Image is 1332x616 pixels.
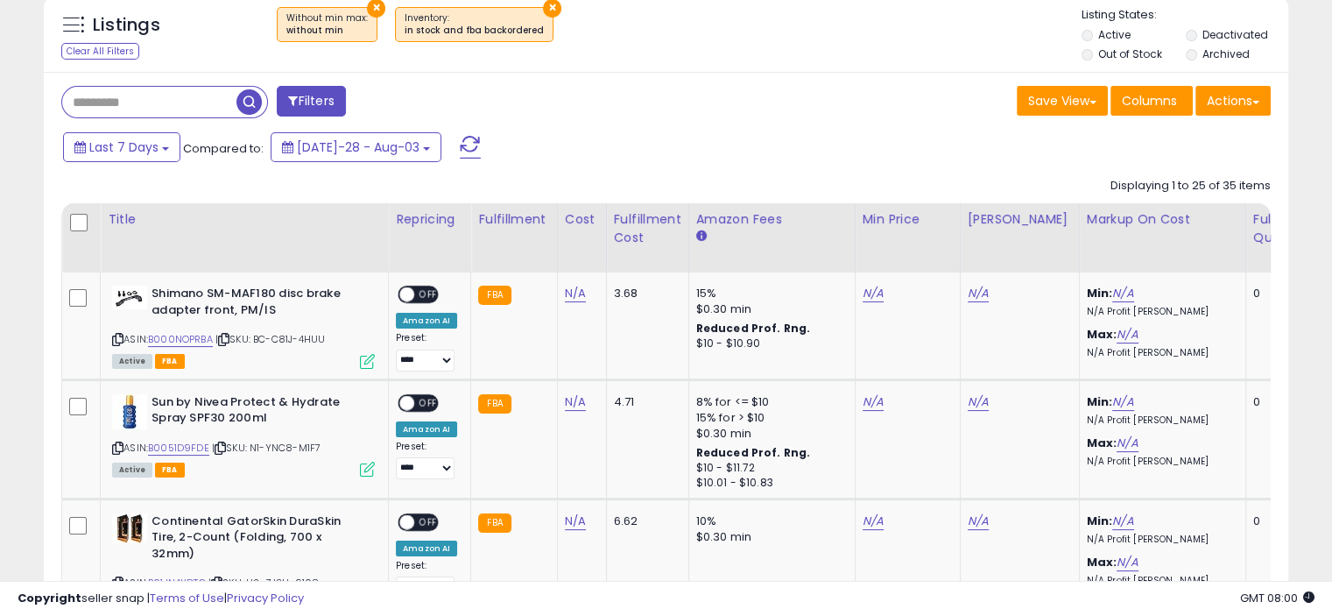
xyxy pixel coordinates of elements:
[1087,435,1117,451] b: Max:
[1240,590,1314,606] span: 2025-08-11 08:00 GMT
[112,286,147,309] img: 41u0yHJmwiL._SL40_.jpg
[61,43,139,60] div: Clear All Filters
[183,140,264,157] span: Compared to:
[1122,92,1177,110] span: Columns
[148,441,209,456] a: B0051D9FDE
[614,513,675,529] div: 6.62
[112,394,147,429] img: 41dxh7ezYHL._SL40_.jpg
[968,285,989,302] a: N/A
[152,286,364,322] b: Shimano SM-MAF180 disc brake adapter front, PM/IS
[1110,178,1271,195] div: Displaying 1 to 25 of 35 items
[396,332,457,372] div: Preset:
[614,394,675,410] div: 4.71
[1202,46,1249,61] label: Archived
[89,138,159,156] span: Last 7 Days
[1087,414,1232,427] p: N/A Profit [PERSON_NAME]
[18,591,304,607] div: seller snap | |
[968,393,989,411] a: N/A
[1079,203,1245,273] th: The percentage added to the cost of goods (COGS) that forms the calculator for Min & Max prices.
[1087,534,1232,546] p: N/A Profit [PERSON_NAME]
[696,394,842,410] div: 8% for <= $10
[1117,326,1138,343] a: N/A
[968,513,989,530] a: N/A
[478,394,511,414] small: FBA
[277,86,345,117] button: Filters
[863,285,884,302] a: N/A
[968,210,1072,229] div: [PERSON_NAME]
[112,394,375,476] div: ASIN:
[152,394,364,431] b: Sun by Nivea Protect & Hydrate Spray SPF30 200ml
[152,513,364,567] b: Continental GatorSkin DuraSkin Tire, 2-Count (Folding, 700 x 32mm)
[696,529,842,545] div: $0.30 min
[396,210,463,229] div: Repricing
[1112,513,1133,530] a: N/A
[414,514,442,529] span: OFF
[1253,394,1307,410] div: 0
[396,313,457,329] div: Amazon AI
[1098,27,1131,42] label: Active
[286,11,368,38] span: Without min max :
[696,445,811,460] b: Reduced Prof. Rng.
[396,421,457,437] div: Amazon AI
[565,393,586,411] a: N/A
[1087,347,1232,359] p: N/A Profit [PERSON_NAME]
[1117,554,1138,571] a: N/A
[1253,286,1307,301] div: 0
[286,25,368,37] div: without min
[696,321,811,336] b: Reduced Prof. Rng.
[863,513,884,530] a: N/A
[565,285,586,302] a: N/A
[696,229,707,244] small: Amazon Fees.
[112,463,152,478] span: All listings currently available for purchase on Amazon
[565,210,599,229] div: Cost
[696,461,842,476] div: $10 - $11.72
[1202,27,1267,42] label: Deactivated
[63,132,180,162] button: Last 7 Days
[1117,435,1138,452] a: N/A
[1195,86,1271,116] button: Actions
[565,513,586,530] a: N/A
[863,393,884,411] a: N/A
[405,25,544,37] div: in stock and fba backordered
[1098,46,1162,61] label: Out of Stock
[414,395,442,410] span: OFF
[396,560,457,599] div: Preset:
[696,410,842,426] div: 15% for > $10
[696,286,842,301] div: 15%
[148,332,213,347] a: B000NOPRBA
[696,426,842,442] div: $0.30 min
[396,441,457,480] div: Preset:
[1253,513,1307,529] div: 0
[1087,393,1113,410] b: Min:
[1087,285,1113,301] b: Min:
[112,286,375,367] div: ASIN:
[478,210,549,229] div: Fulfillment
[614,286,675,301] div: 3.68
[1082,7,1288,24] p: Listing States:
[405,11,544,38] span: Inventory :
[696,210,848,229] div: Amazon Fees
[1087,554,1117,570] b: Max:
[1087,513,1113,529] b: Min:
[212,441,321,455] span: | SKU: N1-YNC8-M1F7
[696,513,842,529] div: 10%
[112,354,152,369] span: All listings currently available for purchase on Amazon
[297,138,419,156] span: [DATE]-28 - Aug-03
[215,332,325,346] span: | SKU: BC-C81J-4HUU
[396,541,457,556] div: Amazon AI
[108,210,381,229] div: Title
[155,463,185,478] span: FBA
[414,287,442,302] span: OFF
[150,590,224,606] a: Terms of Use
[1087,306,1232,318] p: N/A Profit [PERSON_NAME]
[271,132,441,162] button: [DATE]-28 - Aug-03
[1253,210,1314,247] div: Fulfillable Quantity
[478,513,511,533] small: FBA
[614,210,681,247] div: Fulfillment Cost
[18,590,81,606] strong: Copyright
[1087,326,1117,343] b: Max:
[1112,393,1133,411] a: N/A
[93,13,160,38] h5: Listings
[155,354,185,369] span: FBA
[696,336,842,351] div: $10 - $10.90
